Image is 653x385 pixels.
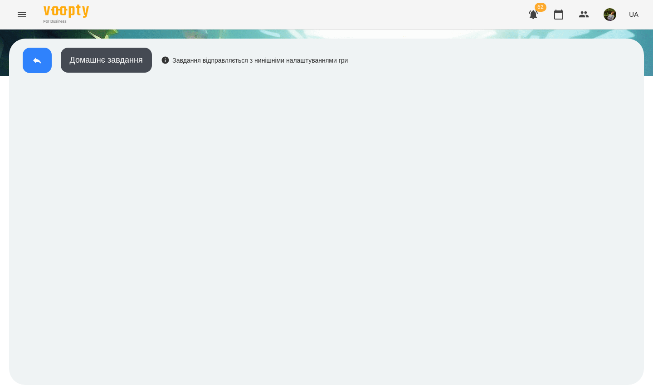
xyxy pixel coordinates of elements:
[604,8,616,21] img: b75e9dd987c236d6cf194ef640b45b7d.jpg
[625,6,642,23] button: UA
[61,48,152,73] button: Домашнє завдання
[11,4,33,25] button: Menu
[629,10,638,19] span: UA
[44,5,89,18] img: Voopty Logo
[535,3,546,12] span: 62
[44,19,89,25] span: For Business
[161,56,348,65] div: Завдання відправляється з нинішніми налаштуваннями гри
